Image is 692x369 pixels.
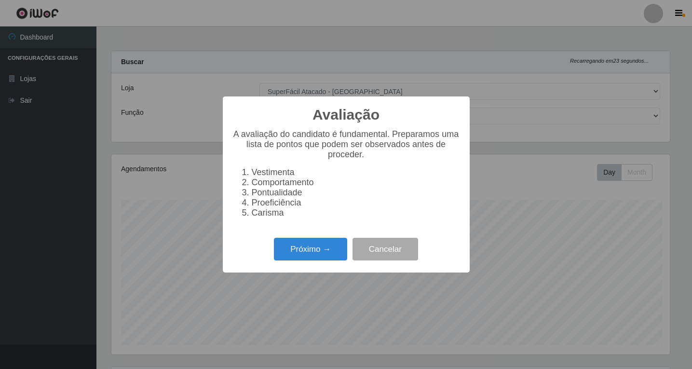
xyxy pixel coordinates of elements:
li: Vestimenta [252,167,460,178]
li: Proeficiência [252,198,460,208]
button: Cancelar [353,238,418,260]
li: Pontualidade [252,188,460,198]
p: A avaliação do candidato é fundamental. Preparamos uma lista de pontos que podem ser observados a... [232,129,460,160]
li: Carisma [252,208,460,218]
button: Próximo → [274,238,347,260]
li: Comportamento [252,178,460,188]
h2: Avaliação [312,106,380,123]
